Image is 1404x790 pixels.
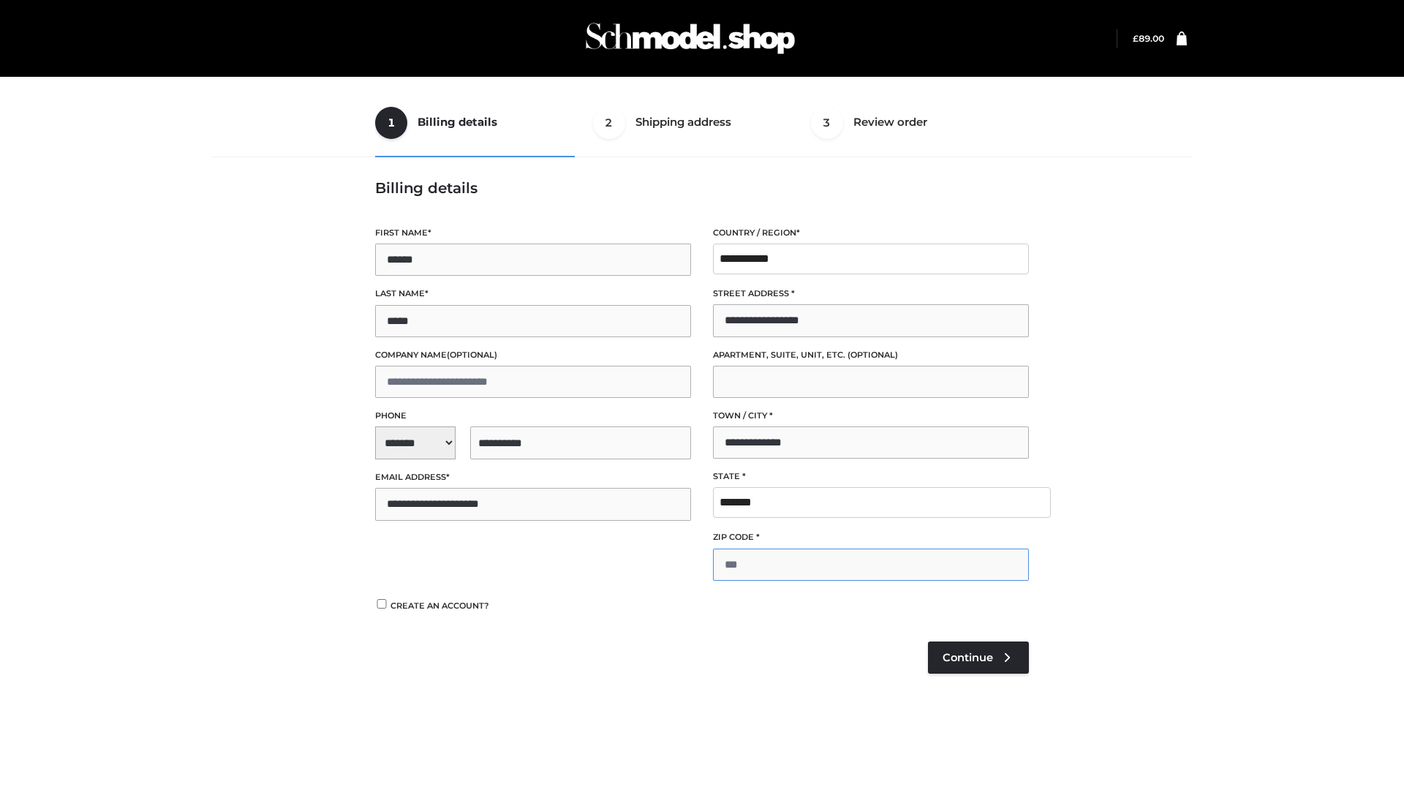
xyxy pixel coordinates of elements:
span: Create an account? [390,601,489,611]
label: Phone [375,409,691,423]
span: (optional) [447,350,497,360]
label: Street address [713,287,1029,301]
img: Schmodel Admin 964 [581,10,800,67]
label: Company name [375,348,691,362]
label: Email address [375,470,691,484]
h3: Billing details [375,179,1029,197]
label: First name [375,226,691,240]
label: Last name [375,287,691,301]
span: £ [1133,33,1139,44]
span: (optional) [848,350,898,360]
bdi: 89.00 [1133,33,1164,44]
span: Continue [943,651,993,664]
input: Create an account? [375,599,388,609]
label: ZIP Code [713,530,1029,544]
a: £89.00 [1133,33,1164,44]
label: Town / City [713,409,1029,423]
label: State [713,470,1029,484]
label: Country / Region [713,226,1029,240]
a: Continue [928,642,1029,674]
label: Apartment, suite, unit, etc. [713,348,1029,362]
